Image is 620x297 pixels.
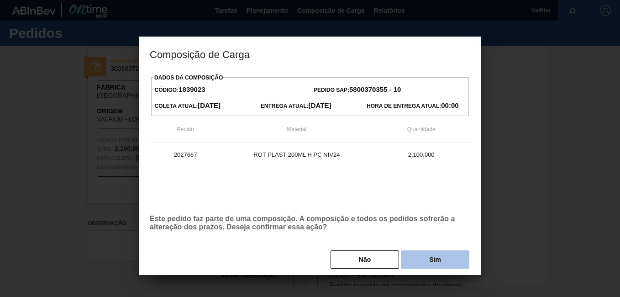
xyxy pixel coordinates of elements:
td: ROT PLAST 200ML H PC NIV24 [221,143,372,166]
span: Hora de Entrega Atual: [367,103,458,109]
p: Este pedido faz parte de uma composição. A composição e todos os pedidos sofrerão a alteração dos... [150,215,470,231]
strong: 00:00 [441,101,458,109]
span: Código: [155,87,205,93]
span: Pedido SAP: [314,87,401,93]
td: 2.100,000 [372,143,470,166]
strong: [DATE] [198,101,221,109]
label: Dados da Composição [154,74,223,81]
td: 2027667 [150,143,221,166]
span: Pedido [177,126,194,133]
span: Entrega Atual: [261,103,331,109]
span: Material [287,126,307,133]
strong: [DATE] [309,101,331,109]
span: Quantidade [407,126,436,133]
button: Sim [401,250,469,269]
strong: 1839023 [179,85,205,93]
h3: Composição de Carga [139,37,481,71]
span: Coleta Atual: [155,103,221,109]
strong: 5800370355 - 10 [349,85,401,93]
button: Não [331,250,399,269]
